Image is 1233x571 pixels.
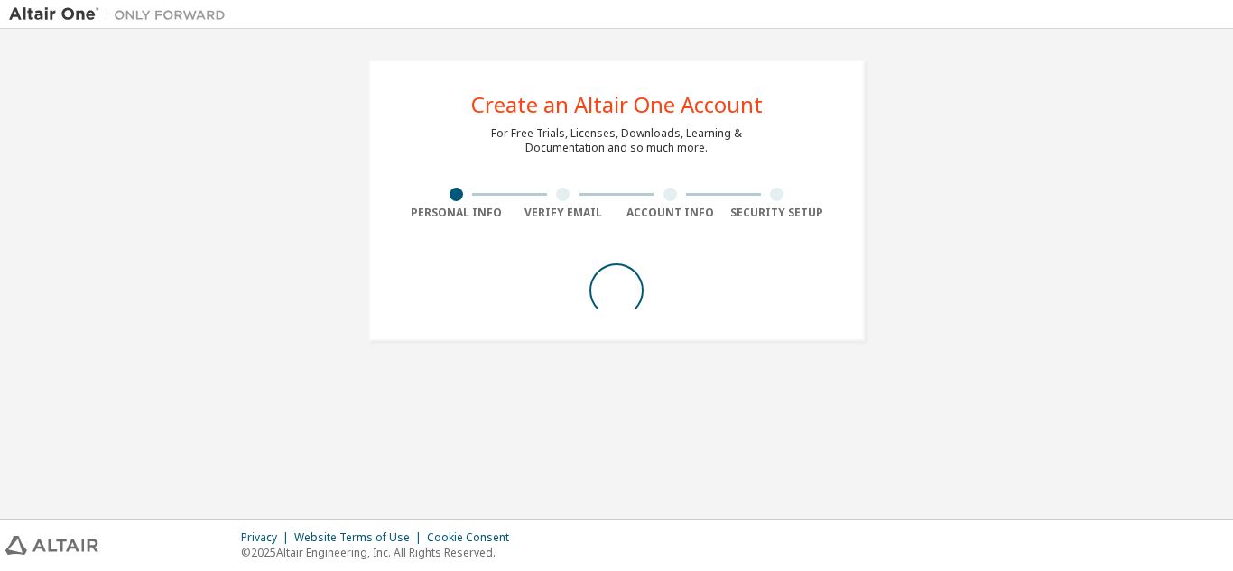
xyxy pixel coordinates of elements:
[241,530,294,545] div: Privacy
[427,530,520,545] div: Cookie Consent
[403,206,510,220] div: Personal Info
[510,206,617,220] div: Verify Email
[491,126,742,155] div: For Free Trials, Licenses, Downloads, Learning & Documentation and so much more.
[616,206,724,220] div: Account Info
[724,206,831,220] div: Security Setup
[241,545,520,560] p: © 2025 Altair Engineering, Inc. All Rights Reserved.
[9,5,235,23] img: Altair One
[471,94,763,115] div: Create an Altair One Account
[5,536,98,555] img: altair_logo.svg
[294,530,427,545] div: Website Terms of Use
